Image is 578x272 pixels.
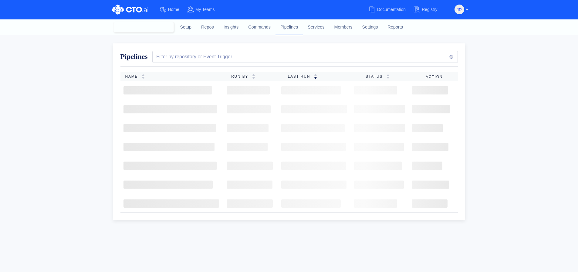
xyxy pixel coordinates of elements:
a: Documentation [368,4,413,15]
a: Members [330,19,357,36]
a: Commands [243,19,275,36]
a: My Teams [187,4,222,15]
span: My Teams [195,7,215,12]
a: Pipelines [275,19,303,35]
img: sorting-empty.svg [386,74,390,79]
img: sorting-down.svg [314,74,317,79]
span: Status [366,74,386,79]
span: Home [168,7,179,12]
a: Home [159,4,187,15]
img: sorting-empty.svg [252,74,255,79]
img: sorting-empty.svg [141,74,145,79]
span: JR [457,5,462,15]
span: Documentation [377,7,406,12]
span: Name [125,74,142,79]
span: Last Run [288,74,314,79]
a: Services [303,19,329,36]
a: Repos [196,19,219,36]
span: Pipelines [120,53,148,60]
span: Run By [231,74,252,79]
th: Action [421,72,458,81]
span: Registry [422,7,437,12]
a: Registry [413,4,444,15]
a: Setup [175,19,197,36]
img: CTO.ai Logo [112,5,148,15]
div: Filter by repository or Event Trigger [154,53,232,60]
a: Insights [219,19,244,36]
a: Reports [383,19,407,36]
button: JR [455,5,464,14]
a: Settings [357,19,383,36]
